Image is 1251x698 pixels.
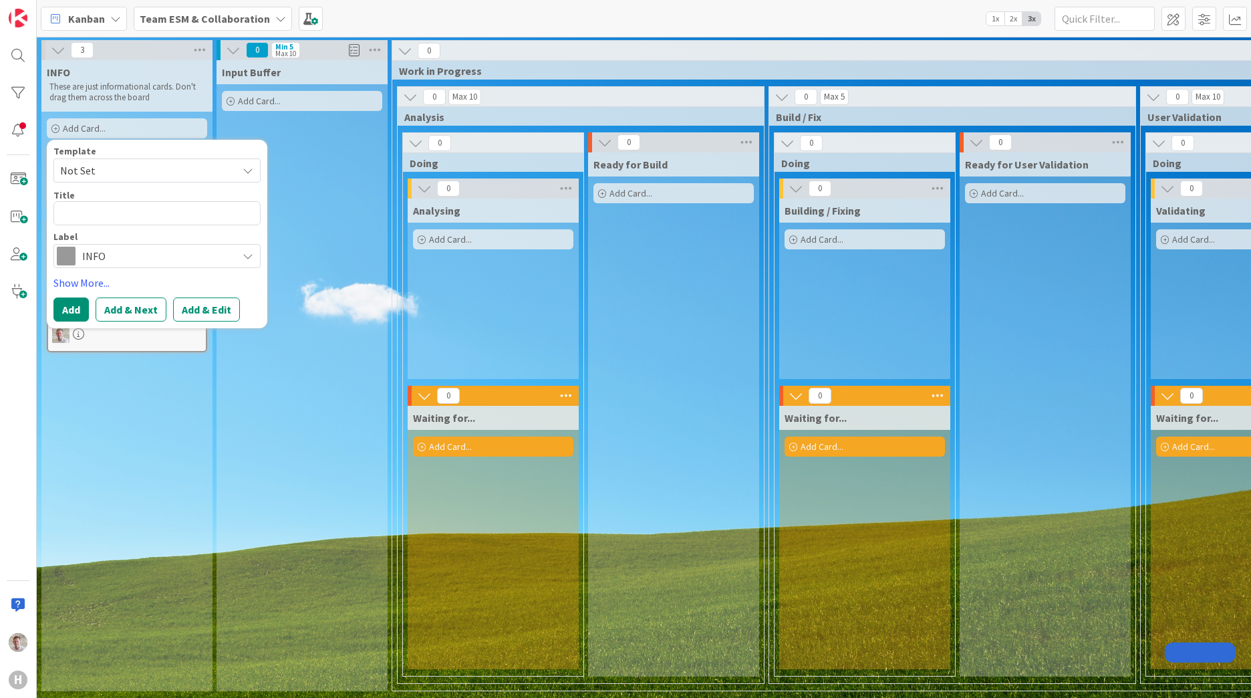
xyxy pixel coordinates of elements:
[423,89,446,105] span: 0
[60,162,227,179] span: Not Set
[275,50,296,57] div: Max 10
[428,135,451,151] span: 0
[413,204,460,217] span: Analysing
[173,298,240,322] button: Add & Edit
[986,12,1004,25] span: 1x
[429,233,472,245] span: Add Card...
[53,146,96,156] span: Template
[63,122,106,134] span: Add Card...
[238,95,281,107] span: Add Card...
[53,189,75,201] label: Title
[47,66,70,79] span: INFO
[82,247,231,265] span: INFO
[1180,181,1203,197] span: 0
[981,187,1024,199] span: Add Card...
[1055,7,1155,31] input: Quick Filter...
[418,43,440,59] span: 0
[617,134,640,150] span: 0
[1171,135,1194,151] span: 0
[795,89,817,105] span: 0
[452,94,477,100] div: Max 10
[1172,441,1215,453] span: Add Card...
[1156,204,1206,217] span: Validating
[809,181,831,197] span: 0
[1004,12,1022,25] span: 2x
[9,671,27,689] div: H
[989,134,1012,150] span: 0
[800,135,823,151] span: 0
[1022,12,1040,25] span: 3x
[52,326,69,343] img: Rd
[49,82,204,104] p: These are just informational cards. Don't drag them across the board
[53,232,78,241] span: Label
[1172,233,1215,245] span: Add Card...
[801,233,843,245] span: Add Card...
[593,158,668,171] span: Ready for Build
[404,110,747,124] span: Analysis
[222,66,281,79] span: Input Buffer
[1180,388,1203,404] span: 0
[437,181,460,197] span: 0
[437,388,460,404] span: 0
[824,94,845,100] div: Max 5
[410,156,567,170] span: Doing
[429,441,472,453] span: Add Card...
[1156,411,1218,425] span: Waiting for...
[609,187,652,199] span: Add Card...
[801,441,843,453] span: Add Card...
[9,9,27,27] img: Visit kanbanzone.com
[785,204,861,217] span: Building / Fixing
[275,43,293,50] div: Min 5
[965,158,1089,171] span: Ready for User Validation
[9,633,27,652] img: Rd
[1166,89,1189,105] span: 0
[68,11,105,27] span: Kanban
[53,275,261,291] a: Show More...
[809,388,831,404] span: 0
[1196,94,1220,100] div: Max 10
[96,298,166,322] button: Add & Next
[53,298,89,322] button: Add
[246,42,269,58] span: 0
[71,42,94,58] span: 3
[140,12,270,25] b: Team ESM & Collaboration
[413,411,475,425] span: Waiting for...
[776,110,1119,124] span: Build / Fix
[785,411,847,425] span: Waiting for...
[781,156,938,170] span: Doing
[48,326,206,343] div: Rd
